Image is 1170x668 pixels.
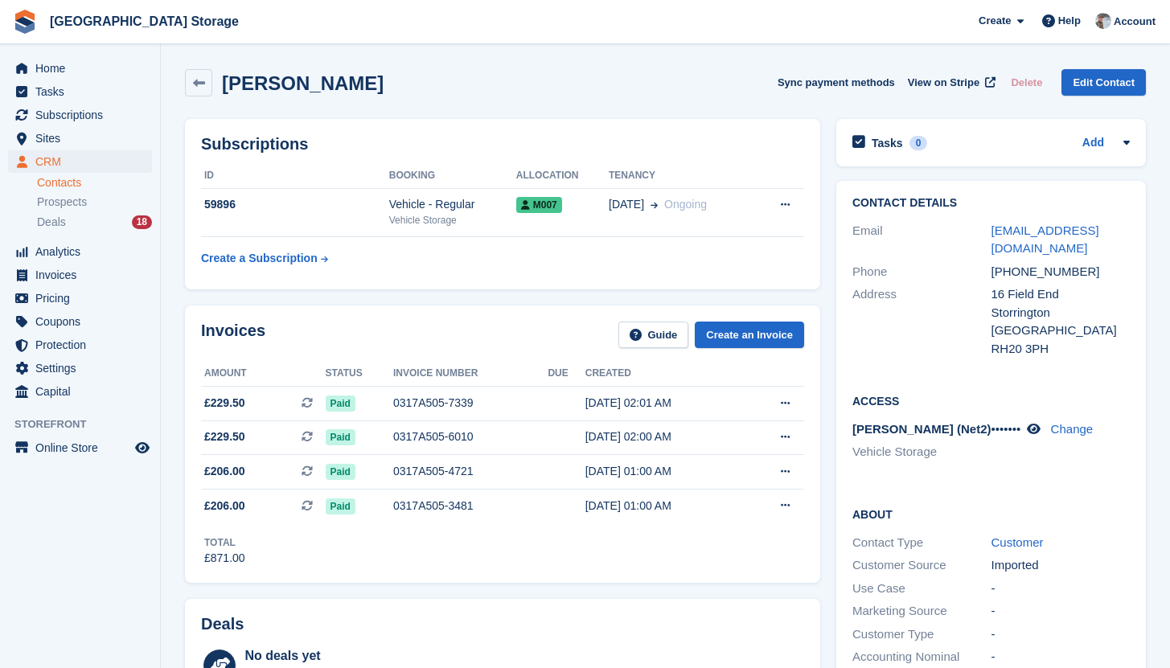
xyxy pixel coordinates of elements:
div: 59896 [201,196,389,213]
img: Will Strivens [1095,13,1111,29]
div: Email [852,222,991,258]
a: menu [8,380,152,403]
th: Invoice number [393,361,548,387]
th: ID [201,163,389,189]
th: Allocation [516,163,609,189]
a: [GEOGRAPHIC_DATA] Storage [43,8,245,35]
div: Customer Source [852,556,991,575]
span: M007 [516,197,562,213]
div: 18 [132,215,152,229]
span: Paid [326,498,355,514]
div: 0317A505-7339 [393,395,548,412]
h2: Invoices [201,322,265,348]
div: Imported [991,556,1131,575]
a: Change [1051,422,1094,436]
span: Home [35,57,132,80]
div: 0317A505-3481 [393,498,548,514]
div: [DATE] 02:00 AM [585,428,743,445]
div: [PHONE_NUMBER] [991,263,1131,281]
h2: Subscriptions [201,135,804,154]
h2: [PERSON_NAME] [222,72,384,94]
th: Status [326,361,393,387]
span: Sites [35,127,132,150]
div: Total [204,535,245,550]
div: Contact Type [852,534,991,552]
a: menu [8,127,152,150]
div: Create a Subscription [201,250,318,267]
button: Sync payment methods [778,69,895,96]
div: 0317A505-4721 [393,463,548,480]
th: Due [548,361,585,387]
span: View on Stripe [908,75,979,91]
a: menu [8,287,152,309]
div: [DATE] 02:01 AM [585,395,743,412]
div: [DATE] 01:00 AM [585,463,743,480]
span: Storefront [14,416,160,432]
th: Booking [389,163,516,189]
span: Coupons [35,310,132,333]
span: Paid [326,395,355,412]
span: Analytics [35,240,132,263]
a: menu [8,104,152,126]
span: Create [979,13,1011,29]
div: Customer Type [852,625,991,644]
span: Invoices [35,264,132,286]
a: Create an Invoice [695,322,804,348]
a: [EMAIL_ADDRESS][DOMAIN_NAME] [991,223,1099,256]
a: Preview store [133,438,152,457]
h2: Deals [201,615,244,633]
div: - [991,602,1131,621]
a: menu [8,57,152,80]
div: No deals yet [244,646,581,666]
img: stora-icon-8386f47178a22dfd0bd8f6a31ec36ba5ce8667c1dd55bd0f319d3a0aa187defe.svg [13,10,37,34]
div: [DATE] 01:00 AM [585,498,743,514]
div: 0 [909,136,928,150]
div: Address [852,285,991,358]
span: Online Store [35,436,132,459]
a: menu [8,334,152,356]
span: Paid [326,464,355,480]
a: Customer [991,535,1044,549]
span: Ongoing [664,198,707,211]
div: RH20 3PH [991,340,1131,359]
div: Storrington [991,304,1131,322]
h2: Access [852,392,1130,408]
span: Settings [35,357,132,379]
span: [DATE] [609,196,644,213]
span: ••••••• [991,422,1021,436]
h2: Contact Details [852,197,1130,210]
span: Deals [37,215,66,230]
span: £229.50 [204,395,245,412]
a: Create a Subscription [201,244,328,273]
a: menu [8,357,152,379]
th: Tenancy [609,163,754,189]
span: CRM [35,150,132,173]
div: 0317A505-6010 [393,428,548,445]
a: menu [8,240,152,263]
li: Vehicle Storage [852,443,991,461]
span: £206.00 [204,463,245,480]
span: Help [1058,13,1081,29]
span: Tasks [35,80,132,103]
span: Subscriptions [35,104,132,126]
span: Protection [35,334,132,356]
div: Marketing Source [852,602,991,621]
a: menu [8,80,152,103]
a: menu [8,310,152,333]
button: Delete [1004,69,1049,96]
h2: About [852,506,1130,522]
div: [GEOGRAPHIC_DATA] [991,322,1131,340]
span: Prospects [37,195,87,210]
a: Guide [618,322,689,348]
div: 16 Field End [991,285,1131,304]
div: - [991,580,1131,598]
a: Add [1082,134,1104,153]
span: £206.00 [204,498,245,514]
a: Prospects [37,194,152,211]
div: - [991,625,1131,644]
span: Capital [35,380,132,403]
div: £871.00 [204,550,245,567]
h2: Tasks [872,136,903,150]
a: menu [8,436,152,459]
a: Edit Contact [1061,69,1146,96]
